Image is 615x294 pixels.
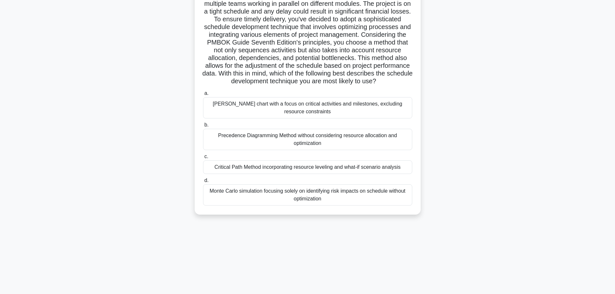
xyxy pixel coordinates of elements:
[204,154,208,159] span: c.
[203,160,412,174] div: Critical Path Method incorporating resource leveling and what-if scenario analysis
[203,129,412,150] div: Precedence Diagramming Method without considering resource allocation and optimization
[204,90,209,96] span: a.
[204,122,209,127] span: b.
[203,184,412,206] div: Monte Carlo simulation focusing solely on identifying risk impacts on schedule without optimization
[204,177,209,183] span: d.
[203,97,412,118] div: [PERSON_NAME] chart with a focus on critical activities and milestones, excluding resource constr...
